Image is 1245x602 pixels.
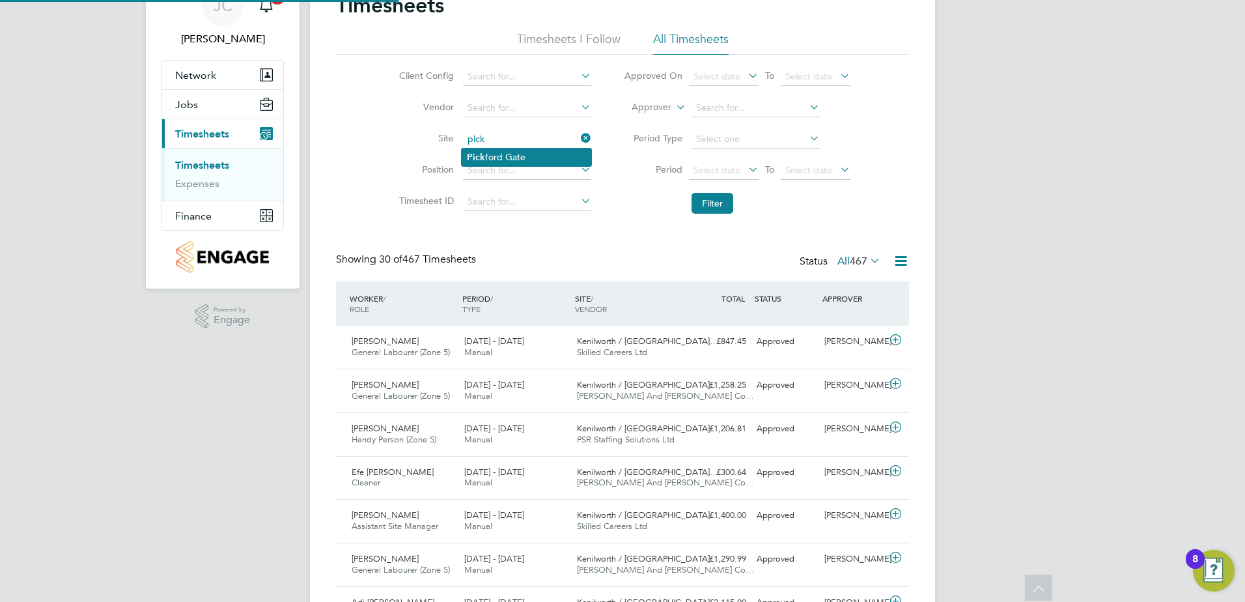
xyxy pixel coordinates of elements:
input: Search for... [463,162,591,180]
span: Manual [464,347,492,358]
div: £300.64 [684,462,751,483]
span: Manual [464,477,492,488]
div: Showing [336,253,479,266]
div: £847.45 [684,331,751,352]
span: Jayne Cadman [161,31,284,47]
div: STATUS [751,287,819,310]
div: PERIOD [459,287,572,321]
span: [PERSON_NAME] And [PERSON_NAME] Co… [577,564,754,575]
div: Approved [751,549,819,570]
a: Go to home page [161,241,284,273]
span: 467 [850,255,867,268]
span: To [761,67,778,84]
span: Select date [785,164,832,176]
input: Search for... [692,99,820,117]
span: Select date [693,164,740,176]
span: Select date [785,70,832,82]
span: PSR Staffing Solutions Ltd [577,434,675,445]
div: [PERSON_NAME] [819,462,887,483]
li: ford Gate [462,149,591,166]
input: Search for... [463,99,591,117]
div: [PERSON_NAME] [819,505,887,526]
label: Timesheet ID [395,195,454,207]
span: To [761,161,778,178]
span: [DATE] - [DATE] [464,379,524,390]
div: SITE [572,287,684,321]
label: Position [395,164,454,175]
div: [PERSON_NAME] [819,418,887,440]
button: Network [162,61,283,89]
div: [PERSON_NAME] [819,549,887,570]
span: TOTAL [721,293,745,304]
span: General Labourer (Zone 5) [352,390,450,401]
button: Jobs [162,90,283,119]
span: [PERSON_NAME] And [PERSON_NAME] Co… [577,477,754,488]
a: Powered byEngage [195,304,251,329]
span: Kenilworth / [GEOGRAPHIC_DATA]… [577,423,718,434]
span: Efe [PERSON_NAME] [352,466,434,478]
div: £1,206.81 [684,418,751,440]
input: Select one [692,130,820,149]
div: Approved [751,375,819,396]
span: Manual [464,521,492,532]
span: Handy Person (Zone 5) [352,434,436,445]
div: [PERSON_NAME] [819,331,887,352]
span: [DATE] - [DATE] [464,466,524,478]
span: [PERSON_NAME] [352,509,419,521]
span: Cleaner [352,477,380,488]
div: Approved [751,505,819,526]
span: Manual [464,564,492,575]
span: / [591,293,593,304]
span: VENDOR [575,304,607,314]
span: Powered by [214,304,250,315]
span: Skilled Careers Ltd [577,347,647,358]
span: Kenilworth / [GEOGRAPHIC_DATA]… [577,553,718,564]
span: General Labourer (Zone 5) [352,347,450,358]
input: Search for... [463,130,591,149]
img: countryside-properties-logo-retina.png [176,241,268,273]
span: ROLE [350,304,369,314]
div: 8 [1192,559,1198,576]
div: [PERSON_NAME] [819,375,887,396]
span: Kenilworth / [GEOGRAPHIC_DATA]… [577,336,718,347]
span: [PERSON_NAME] [352,379,419,390]
span: [DATE] - [DATE] [464,336,524,347]
span: Select date [693,70,740,82]
span: Kenilworth / [GEOGRAPHIC_DATA]… [577,466,718,478]
span: [DATE] - [DATE] [464,553,524,564]
span: [DATE] - [DATE] [464,423,524,434]
span: Finance [175,210,212,222]
span: [PERSON_NAME] And [PERSON_NAME] Co… [577,390,754,401]
div: Status [800,253,883,271]
a: Timesheets [175,159,229,171]
div: Timesheets [162,148,283,201]
span: TYPE [462,304,481,314]
label: Client Config [395,70,454,81]
div: £1,290.99 [684,549,751,570]
input: Search for... [463,68,591,86]
li: Timesheets I Follow [517,31,621,55]
label: Period [624,164,682,175]
label: Vendor [395,101,454,113]
span: / [383,293,385,304]
span: Jobs [175,98,198,111]
div: £1,400.00 [684,505,751,526]
span: [DATE] - [DATE] [464,509,524,521]
div: Approved [751,462,819,483]
button: Timesheets [162,119,283,148]
label: All [837,255,880,268]
button: Filter [692,193,733,214]
button: Open Resource Center, 8 new notifications [1193,550,1235,592]
span: Timesheets [175,128,229,140]
div: Approved [751,331,819,352]
span: 30 of [379,253,402,266]
span: [PERSON_NAME] [352,553,419,564]
a: Expenses [175,177,219,190]
label: Approved On [624,70,682,81]
label: Period Type [624,132,682,144]
div: APPROVER [819,287,887,310]
span: Engage [214,315,250,326]
span: Manual [464,390,492,401]
input: Search for... [463,193,591,211]
span: [PERSON_NAME] [352,336,419,347]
